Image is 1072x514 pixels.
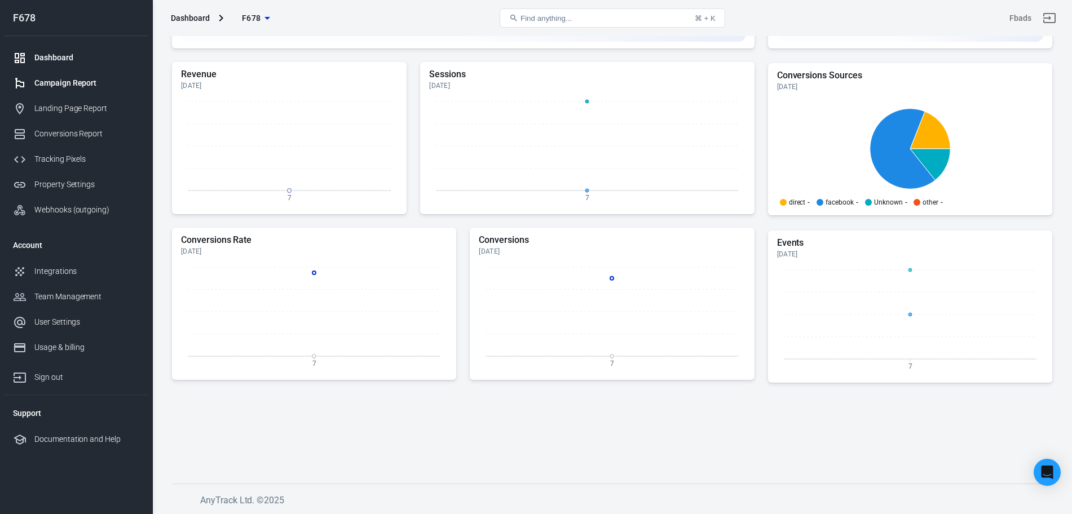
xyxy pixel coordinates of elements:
[34,52,139,64] div: Dashboard
[1036,5,1063,32] a: Sign out
[4,360,148,390] a: Sign out
[288,193,292,201] tspan: 7
[4,121,148,147] a: Conversions Report
[34,433,139,445] div: Documentation and Help
[34,77,139,89] div: Campaign Report
[34,371,139,383] div: Sign out
[908,362,912,370] tspan: 7
[181,81,398,90] div: [DATE]
[171,12,210,24] div: Dashboard
[429,69,745,80] h5: Sessions
[181,69,398,80] h5: Revenue
[4,13,148,23] div: F678
[777,82,1043,91] div: [DATE]
[610,359,614,367] tspan: 7
[4,335,148,360] a: Usage & billing
[34,103,139,114] div: Landing Page Report
[826,199,854,206] p: facebook
[923,199,938,206] p: other
[34,204,139,216] div: Webhooks (outgoing)
[479,247,745,256] div: [DATE]
[4,147,148,172] a: Tracking Pixels
[34,291,139,303] div: Team Management
[874,199,903,206] p: Unknown
[4,284,148,309] a: Team Management
[181,234,447,246] h5: Conversions Rate
[4,309,148,335] a: User Settings
[34,265,139,277] div: Integrations
[1034,459,1061,486] div: Open Intercom Messenger
[34,316,139,328] div: User Settings
[242,11,261,25] span: F678
[4,70,148,96] a: Campaign Report
[941,199,943,206] span: -
[34,179,139,190] div: Property Settings
[4,197,148,223] a: Webhooks (outgoing)
[429,81,745,90] div: [DATE]
[4,259,148,284] a: Integrations
[808,199,810,206] span: -
[479,234,745,246] h5: Conversions
[4,45,148,70] a: Dashboard
[34,153,139,165] div: Tracking Pixels
[1009,12,1031,24] div: Account id: tR2bt8Tt
[856,199,858,206] span: -
[789,199,806,206] p: direct
[500,8,725,28] button: Find anything...⌘ + K
[905,199,907,206] span: -
[34,128,139,140] div: Conversions Report
[777,70,1043,81] h5: Conversions Sources
[777,237,1043,249] h5: Events
[520,14,572,23] span: Find anything...
[312,359,316,367] tspan: 7
[4,96,148,121] a: Landing Page Report
[4,232,148,259] li: Account
[228,8,284,29] button: F678
[181,247,447,256] div: [DATE]
[585,193,589,201] tspan: 7
[695,14,716,23] div: ⌘ + K
[4,172,148,197] a: Property Settings
[34,342,139,353] div: Usage & billing
[4,400,148,427] li: Support
[777,250,1043,259] div: [DATE]
[200,493,1046,507] h6: AnyTrack Ltd. © 2025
